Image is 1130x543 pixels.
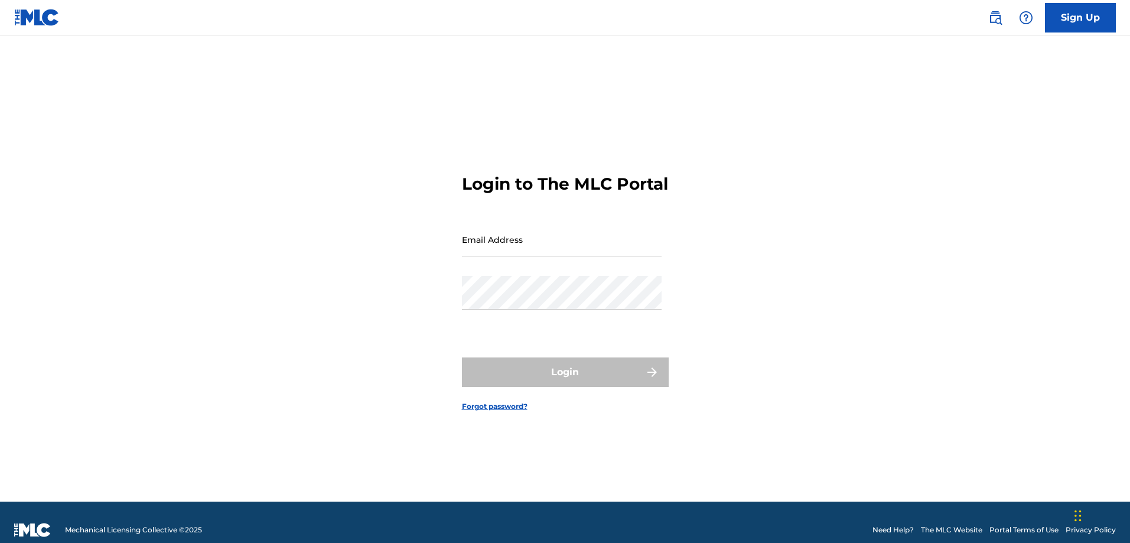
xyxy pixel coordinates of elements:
a: Forgot password? [462,401,527,412]
a: Sign Up [1045,3,1116,32]
div: Drag [1074,498,1082,534]
a: Public Search [984,6,1007,30]
img: help [1019,11,1033,25]
a: Need Help? [872,525,914,535]
a: Privacy Policy [1066,525,1116,535]
div: Help [1014,6,1038,30]
iframe: Chat Widget [1071,486,1130,543]
span: Mechanical Licensing Collective © 2025 [65,525,202,535]
h3: Login to The MLC Portal [462,174,668,194]
a: Portal Terms of Use [989,525,1059,535]
img: search [988,11,1002,25]
a: The MLC Website [921,525,982,535]
img: logo [14,523,51,537]
img: MLC Logo [14,9,60,26]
